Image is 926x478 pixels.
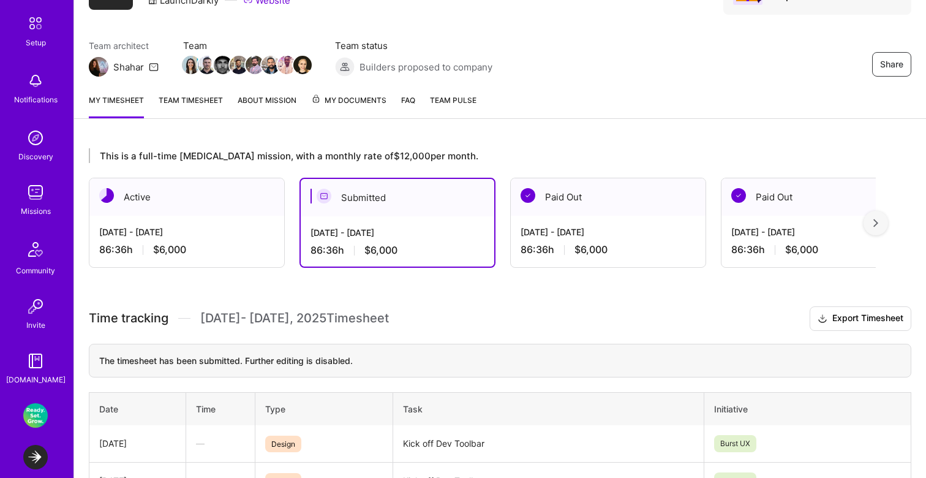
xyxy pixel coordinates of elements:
[186,392,255,425] th: Time
[317,189,331,203] img: Submitted
[301,179,494,216] div: Submitted
[113,61,144,74] div: Shahar
[23,180,48,205] img: teamwork
[199,55,215,75] a: Team Member Avatar
[23,10,48,36] img: setup
[26,319,45,332] div: Invite
[182,56,200,74] img: Team Member Avatar
[16,264,55,277] div: Community
[511,178,706,216] div: Paid Out
[200,311,389,326] span: [DATE] - [DATE] , 2025 Timesheet
[393,392,704,425] th: Task
[521,243,696,256] div: 86:36 h
[149,62,159,72] i: icon Mail
[99,243,274,256] div: 86:36 h
[23,445,48,469] img: LaunchDarkly: Experimentation Delivery Team
[26,36,46,49] div: Setup
[198,56,216,74] img: Team Member Avatar
[721,178,916,216] div: Paid Out
[89,344,911,377] div: The timesheet has been submitted. Further editing is disabled.
[279,55,295,75] a: Team Member Avatar
[393,425,704,463] td: Kick off Dev Toolbar
[18,150,53,163] div: Discovery
[263,55,279,75] a: Team Member Avatar
[430,96,476,105] span: Team Pulse
[262,56,280,74] img: Team Member Avatar
[880,58,903,70] span: Share
[293,56,312,74] img: Team Member Avatar
[23,69,48,93] img: bell
[311,244,484,257] div: 86:36 h
[359,61,492,74] span: Builders proposed to company
[153,243,186,256] span: $6,000
[430,94,476,118] a: Team Pulse
[311,94,386,118] a: My Documents
[89,178,284,216] div: Active
[89,94,144,118] a: My timesheet
[89,311,168,326] span: Time tracking
[246,56,264,74] img: Team Member Avatar
[230,56,248,74] img: Team Member Avatar
[714,435,756,452] span: Burst UX
[335,39,492,52] span: Team status
[265,436,301,452] span: Design
[311,94,386,107] span: My Documents
[810,306,911,331] button: Export Timesheet
[574,243,608,256] span: $6,000
[23,349,48,373] img: guide book
[215,55,231,75] a: Team Member Avatar
[89,39,159,52] span: Team architect
[521,188,535,203] img: Paid Out
[255,392,393,425] th: Type
[20,403,51,428] a: Buzzback: End-to-End Marketplace Connecting Companies to Researchers
[731,226,906,238] div: [DATE] - [DATE]
[238,94,296,118] a: About Mission
[183,39,311,52] span: Team
[183,55,199,75] a: Team Member Avatar
[20,445,51,469] a: LaunchDarkly: Experimentation Delivery Team
[364,244,397,257] span: $6,000
[196,437,245,450] div: —
[14,93,58,106] div: Notifications
[335,57,355,77] img: Builders proposed to company
[731,243,906,256] div: 86:36 h
[731,188,746,203] img: Paid Out
[311,226,484,239] div: [DATE] - [DATE]
[89,57,108,77] img: Team Architect
[277,56,296,74] img: Team Member Avatar
[99,437,176,450] div: [DATE]
[521,226,696,238] div: [DATE] - [DATE]
[99,226,274,238] div: [DATE] - [DATE]
[231,55,247,75] a: Team Member Avatar
[401,94,415,118] a: FAQ
[21,205,51,218] div: Missions
[23,294,48,319] img: Invite
[785,243,818,256] span: $6,000
[159,94,223,118] a: Team timesheet
[295,55,311,75] a: Team Member Avatar
[704,392,911,425] th: Initiative
[214,56,232,74] img: Team Member Avatar
[873,219,878,227] img: right
[247,55,263,75] a: Team Member Avatar
[23,403,48,428] img: Buzzback: End-to-End Marketplace Connecting Companies to Researchers
[6,373,66,386] div: [DOMAIN_NAME]
[818,313,827,325] i: icon Download
[21,235,50,264] img: Community
[872,52,911,77] button: Share
[99,188,114,203] img: Active
[89,392,186,425] th: Date
[89,148,876,163] div: This is a full-time [MEDICAL_DATA] mission, with a monthly rate of $12,000 per month.
[23,126,48,150] img: discovery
